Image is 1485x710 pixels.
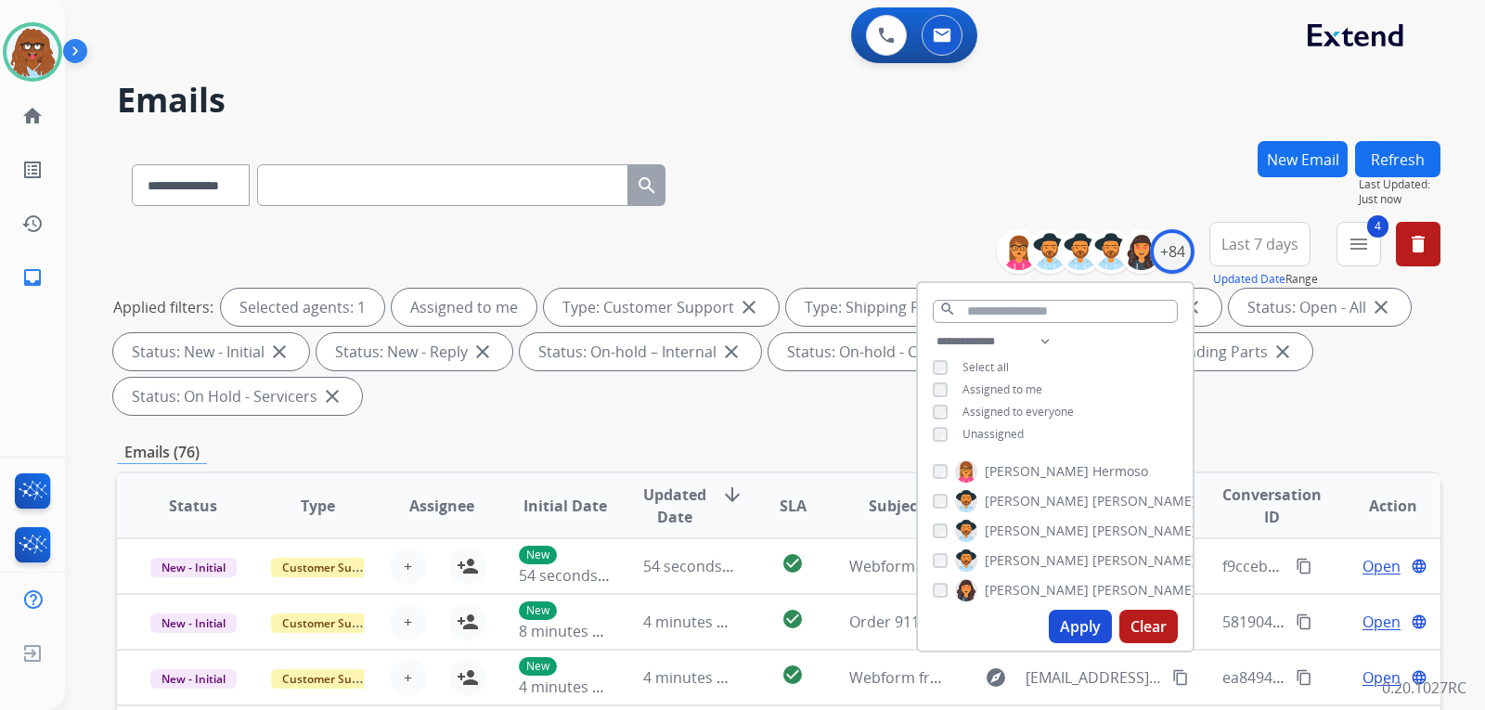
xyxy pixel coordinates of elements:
[519,657,557,676] p: New
[985,581,1089,600] span: [PERSON_NAME]
[636,174,658,197] mat-icon: search
[457,611,479,633] mat-icon: person_add
[1213,272,1285,287] button: Updated Date
[519,601,557,620] p: New
[390,659,427,696] button: +
[985,666,1007,689] mat-icon: explore
[519,621,618,641] span: 8 minutes ago
[271,558,392,577] span: Customer Support
[271,669,392,689] span: Customer Support
[1370,296,1392,318] mat-icon: close
[117,82,1440,119] h2: Emails
[1316,473,1440,538] th: Action
[1209,222,1311,266] button: Last 7 days
[1049,610,1112,643] button: Apply
[786,289,1029,326] div: Type: Shipping Protection
[869,495,923,517] span: Subject
[21,105,44,127] mat-icon: home
[849,612,1050,632] span: Order 911337190 sofa repair
[471,341,494,363] mat-icon: close
[1229,289,1411,326] div: Status: Open - All
[1296,669,1312,686] mat-icon: content_copy
[1362,555,1401,577] span: Open
[404,666,412,689] span: +
[720,341,742,363] mat-icon: close
[962,426,1024,442] span: Unassigned
[1411,669,1427,686] mat-icon: language
[1258,141,1348,177] button: New Email
[643,484,706,528] span: Updated Date
[150,669,237,689] span: New - Initial
[21,266,44,289] mat-icon: inbox
[721,484,743,506] mat-icon: arrow_downward
[1362,611,1401,633] span: Open
[392,289,536,326] div: Assigned to me
[6,26,58,78] img: avatar
[316,333,512,370] div: Status: New - Reply
[1221,240,1298,248] span: Last 7 days
[1222,484,1322,528] span: Conversation ID
[985,522,1089,540] span: [PERSON_NAME]
[113,378,362,415] div: Status: On Hold - Servicers
[1119,610,1178,643] button: Clear
[390,603,427,640] button: +
[781,608,804,630] mat-icon: check_circle
[985,462,1089,481] span: [PERSON_NAME]
[781,552,804,574] mat-icon: check_circle
[457,555,479,577] mat-icon: person_add
[1092,492,1196,510] span: [PERSON_NAME]
[150,558,237,577] span: New - Initial
[1092,462,1148,481] span: Hermoso
[117,441,207,464] p: Emails (76)
[643,556,752,576] span: 54 seconds ago
[268,341,291,363] mat-icon: close
[1367,215,1388,238] span: 4
[523,495,607,517] span: Initial Date
[1359,192,1440,207] span: Just now
[519,565,627,586] span: 54 seconds ago
[519,546,557,564] p: New
[150,613,237,633] span: New - Initial
[1382,677,1466,699] p: 0.20.1027RC
[849,667,1270,688] span: Webform from [EMAIL_ADDRESS][DOMAIN_NAME] on [DATE]
[321,385,343,407] mat-icon: close
[113,333,309,370] div: Status: New - Initial
[985,492,1089,510] span: [PERSON_NAME]
[404,555,412,577] span: +
[939,301,956,317] mat-icon: search
[271,613,392,633] span: Customer Support
[768,333,1022,370] div: Status: On-hold - Customer
[962,404,1074,420] span: Assigned to everyone
[221,289,384,326] div: Selected agents: 1
[169,495,217,517] span: Status
[544,289,779,326] div: Type: Customer Support
[113,296,213,318] p: Applied filters:
[1362,666,1401,689] span: Open
[21,159,44,181] mat-icon: list_alt
[1296,613,1312,630] mat-icon: content_copy
[1272,341,1294,363] mat-icon: close
[1411,613,1427,630] mat-icon: language
[1150,229,1194,274] div: +84
[780,495,807,517] span: SLA
[1336,222,1381,266] button: 4
[301,495,335,517] span: Type
[849,556,1270,576] span: Webform from [EMAIL_ADDRESS][DOMAIN_NAME] on [DATE]
[962,381,1042,397] span: Assigned to me
[404,611,412,633] span: +
[643,612,742,632] span: 4 minutes ago
[1026,666,1161,689] span: [EMAIL_ADDRESS][DOMAIN_NAME]
[1092,581,1196,600] span: [PERSON_NAME]
[781,664,804,686] mat-icon: check_circle
[1407,233,1429,255] mat-icon: delete
[519,677,618,697] span: 4 minutes ago
[520,333,761,370] div: Status: On-hold – Internal
[1355,141,1440,177] button: Refresh
[1172,669,1189,686] mat-icon: content_copy
[390,548,427,585] button: +
[1359,177,1440,192] span: Last Updated:
[409,495,474,517] span: Assignee
[1296,558,1312,574] mat-icon: content_copy
[1213,271,1318,287] span: Range
[1411,558,1427,574] mat-icon: language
